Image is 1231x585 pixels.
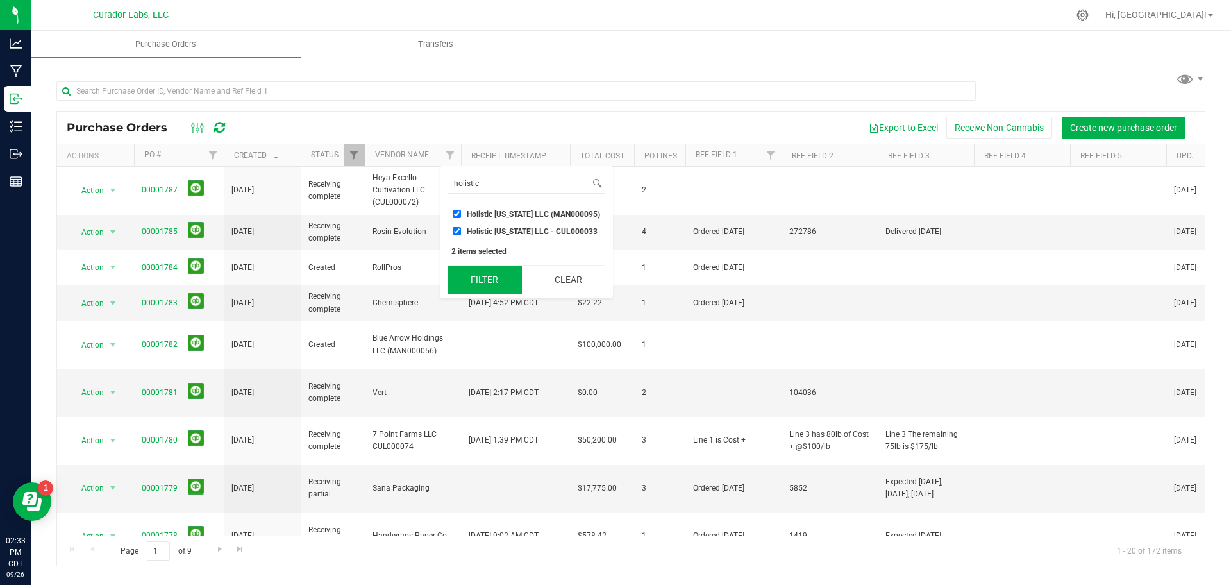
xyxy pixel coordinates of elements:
[231,297,254,309] span: [DATE]
[642,226,678,238] span: 4
[440,144,461,166] a: Filter
[1174,297,1196,309] span: [DATE]
[308,262,357,274] span: Created
[142,436,178,445] a: 00001780
[467,228,598,235] span: Holistic [US_STATE] LLC - CUL000033
[373,226,453,238] span: Rosin Evolution
[67,151,129,160] div: Actions
[142,340,178,349] a: 00001782
[401,38,471,50] span: Transfers
[142,388,178,397] a: 00001781
[105,294,121,312] span: select
[469,434,539,446] span: [DATE] 1:39 PM CDT
[375,150,429,159] a: Vendor Name
[469,297,539,309] span: [DATE] 4:52 PM CDT
[308,178,357,203] span: Receiving complete
[469,530,539,542] span: [DATE] 9:02 AM CDT
[231,262,254,274] span: [DATE]
[984,151,1026,160] a: Ref Field 4
[231,339,254,351] span: [DATE]
[946,117,1052,139] button: Receive Non-Cannabis
[789,226,870,238] span: 272786
[308,291,357,315] span: Receiving complete
[1062,117,1185,139] button: Create new purchase order
[642,262,678,274] span: 1
[105,384,121,402] span: select
[451,247,601,256] div: 2 items selected
[142,298,178,307] a: 00001783
[10,37,22,50] inline-svg: Analytics
[373,530,453,542] span: Handwraps Paper Co.
[231,434,254,446] span: [DATE]
[70,336,105,354] span: Action
[231,482,254,495] span: [DATE]
[70,294,105,312] span: Action
[1174,262,1196,274] span: [DATE]
[10,148,22,160] inline-svg: Outbound
[792,151,833,160] a: Ref Field 2
[6,535,25,570] p: 02:33 PM CDT
[885,530,966,542] span: Expected [DATE]
[453,227,461,235] input: Holistic [US_STATE] LLC - CUL000033
[373,262,453,274] span: RollPros
[1070,123,1177,133] span: Create new purchase order
[1174,434,1196,446] span: [DATE]
[142,484,178,493] a: 00001779
[1174,482,1196,495] span: [DATE]
[578,434,617,446] span: $50,200.00
[70,182,105,199] span: Action
[70,384,105,402] span: Action
[142,185,178,194] a: 00001787
[1105,10,1207,20] span: Hi, [GEOGRAPHIC_DATA]!
[789,428,870,453] span: Line 3 has 80lb of Cost + @$100/lb
[888,151,930,160] a: Ref Field 3
[311,150,339,159] a: Status
[578,482,617,495] span: $17,775.00
[1177,151,1210,160] a: Updated
[642,482,678,495] span: 3
[448,174,590,193] input: Search
[308,428,357,453] span: Receiving complete
[789,530,870,542] span: 1419
[344,144,365,166] a: Filter
[1174,339,1196,351] span: [DATE]
[231,387,254,399] span: [DATE]
[308,339,357,351] span: Created
[693,226,774,238] span: Ordered [DATE]
[693,434,774,446] span: Line 1 is Cost +
[373,428,453,453] span: 7 Point Farms LLC CUL000074
[231,184,254,196] span: [DATE]
[1080,151,1122,160] a: Ref Field 5
[644,151,677,160] a: PO Lines
[231,226,254,238] span: [DATE]
[578,339,621,351] span: $100,000.00
[105,223,121,241] span: select
[453,210,461,218] input: Holistic [US_STATE] LLC (MAN000095)
[471,151,546,160] a: Receipt Timestamp
[308,220,357,244] span: Receiving complete
[210,541,229,559] a: Go to the next page
[308,524,357,548] span: Receiving complete
[70,479,105,497] span: Action
[885,428,966,453] span: Line 3 The remaining 75lb is $175/lb
[118,38,214,50] span: Purchase Orders
[580,151,624,160] a: Total Cost
[1174,184,1196,196] span: [DATE]
[142,531,178,540] a: 00001778
[885,476,966,500] span: Expected [DATE], [DATE], [DATE]
[1075,9,1091,21] div: Manage settings
[469,387,539,399] span: [DATE] 2:17 PM CDT
[693,482,774,495] span: Ordered [DATE]
[301,31,571,58] a: Transfers
[56,81,976,101] input: Search Purchase Order ID, Vendor Name and Ref Field 1
[147,541,170,561] input: 1
[10,92,22,105] inline-svg: Inbound
[308,476,357,500] span: Receiving partial
[642,297,678,309] span: 1
[10,65,22,78] inline-svg: Manufacturing
[373,482,453,495] span: Sana Packaging
[67,121,180,135] span: Purchase Orders
[308,380,357,405] span: Receiving complete
[693,297,774,309] span: Ordered [DATE]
